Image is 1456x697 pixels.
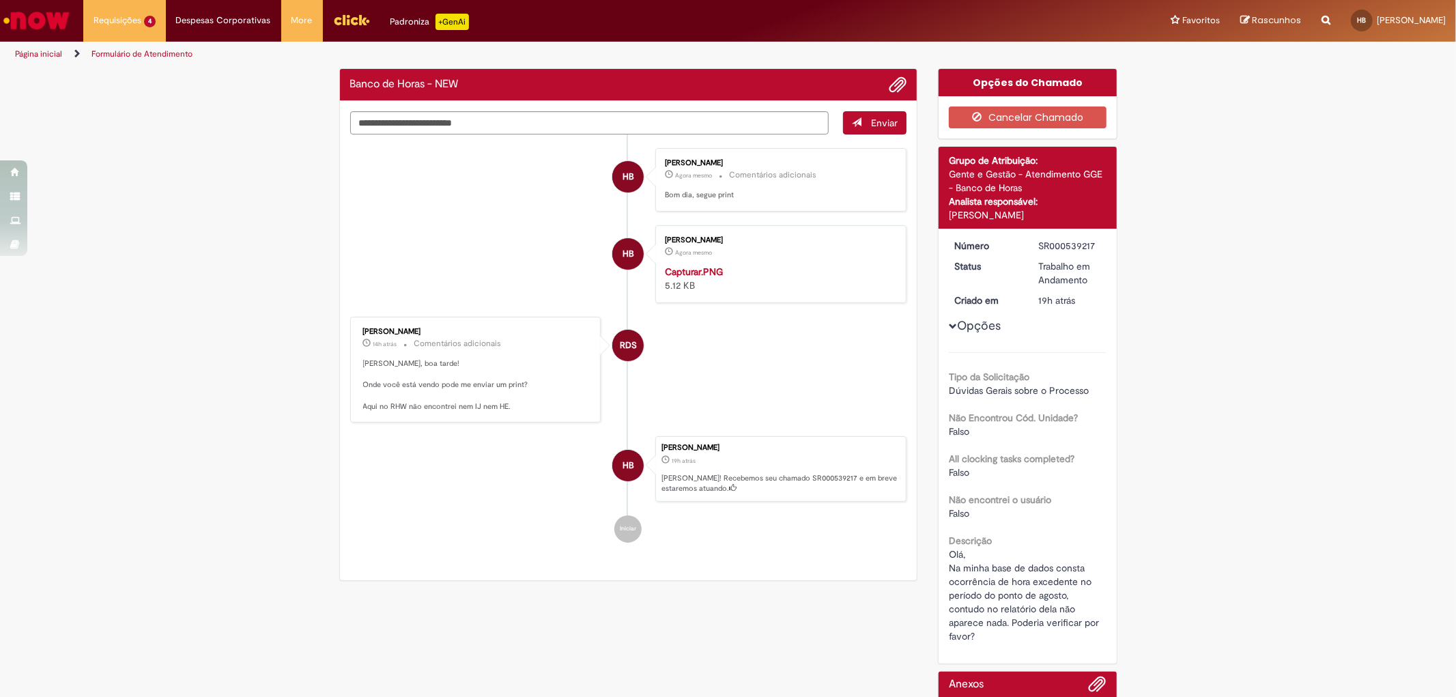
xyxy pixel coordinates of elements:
span: Agora mesmo [675,248,712,257]
a: Capturar.PNG [665,266,723,278]
div: Henrique De Lima Borges [612,238,644,270]
textarea: Digite sua mensagem aqui... [350,111,829,134]
time: 28/08/2025 17:42:30 [373,340,397,348]
b: All clocking tasks completed? [949,453,1074,465]
span: HB [623,160,634,193]
div: Opções do Chamado [939,69,1117,96]
span: Enviar [871,117,898,129]
p: Bom dia, segue print [665,190,892,201]
div: Gente e Gestão - Atendimento GGE - Banco de Horas [949,167,1107,195]
span: RDS [620,329,637,362]
time: 29/08/2025 08:07:06 [675,248,712,257]
button: Adicionar anexos [889,76,907,94]
ul: Histórico de tíquete [350,134,907,556]
span: Falso [949,507,969,520]
span: [PERSON_NAME] [1377,14,1446,26]
dt: Número [944,239,1028,253]
div: [PERSON_NAME] [665,236,892,244]
p: +GenAi [436,14,469,30]
a: Página inicial [15,48,62,59]
time: 29/08/2025 08:07:07 [675,171,712,180]
dt: Criado em [944,294,1028,307]
span: Olá, Na minha base de dados consta ocorrência de hora excedente no período do ponto de agosto, co... [949,548,1102,642]
span: Favoritos [1182,14,1220,27]
div: Henrique De Lima Borges [612,161,644,193]
span: Despesas Corporativas [176,14,271,27]
img: ServiceNow [1,7,72,34]
div: [PERSON_NAME] [363,328,590,336]
h2: Anexos [949,679,984,691]
span: Falso [949,466,969,479]
div: Analista responsável: [949,195,1107,208]
b: Descrição [949,535,992,547]
div: [PERSON_NAME] [665,159,892,167]
span: Rascunhos [1252,14,1301,27]
small: Comentários adicionais [414,338,502,350]
span: 14h atrás [373,340,397,348]
div: Henrique De Lima Borges [612,450,644,481]
span: HB [1358,16,1367,25]
span: Falso [949,425,969,438]
h2: Banco de Horas - NEW Histórico de tíquete [350,79,459,91]
div: Raquel De Souza [612,330,644,361]
a: Rascunhos [1240,14,1301,27]
div: Trabalho em Andamento [1038,259,1102,287]
span: 19h atrás [672,457,696,465]
span: Requisições [94,14,141,27]
span: HB [623,238,634,270]
li: Henrique De Lima Borges [350,436,907,502]
small: Comentários adicionais [729,169,816,181]
button: Enviar [843,111,907,134]
span: 19h atrás [1038,294,1075,307]
time: 28/08/2025 13:29:47 [1038,294,1075,307]
span: 4 [144,16,156,27]
p: [PERSON_NAME], boa tarde! Onde você está vendo pode me enviar um print? Aqui no RHW não encontrei... [363,358,590,412]
div: Grupo de Atribuição: [949,154,1107,167]
dt: Status [944,259,1028,273]
img: click_logo_yellow_360x200.png [333,10,370,30]
b: Não Encontrou Cód. Unidade? [949,412,1078,424]
p: [PERSON_NAME]! Recebemos seu chamado SR000539217 e em breve estaremos atuando. [661,473,899,494]
div: [PERSON_NAME] [949,208,1107,222]
div: SR000539217 [1038,239,1102,253]
div: [PERSON_NAME] [661,444,899,452]
div: Padroniza [390,14,469,30]
b: Tipo da Solicitação [949,371,1029,383]
a: Formulário de Atendimento [91,48,192,59]
time: 28/08/2025 13:29:47 [672,457,696,465]
div: 5.12 KB [665,265,892,292]
span: Agora mesmo [675,171,712,180]
button: Cancelar Chamado [949,106,1107,128]
ul: Trilhas de página [10,42,960,67]
span: Dúvidas Gerais sobre o Processo [949,384,1089,397]
span: More [291,14,313,27]
span: HB [623,449,634,482]
b: Não encontrei o usuário [949,494,1051,506]
div: 28/08/2025 13:29:47 [1038,294,1102,307]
